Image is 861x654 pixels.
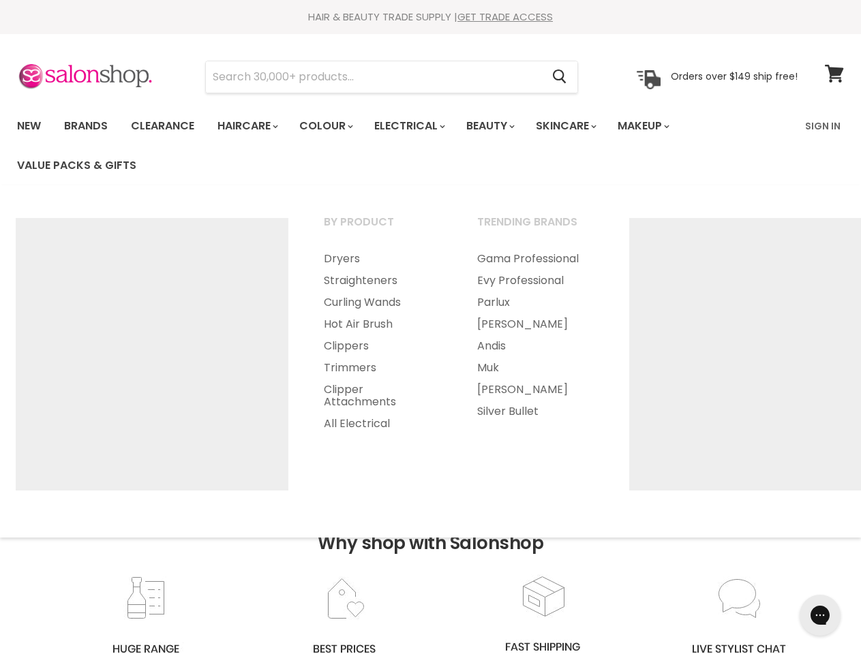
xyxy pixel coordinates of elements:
a: Makeup [607,112,678,140]
ul: Main menu [460,248,611,422]
form: Product [205,61,578,93]
a: [PERSON_NAME] [460,379,611,401]
iframe: Gorgias live chat messenger [793,590,847,640]
a: GET TRADE ACCESS [457,10,553,24]
a: [PERSON_NAME] [460,313,611,335]
a: Sign In [797,112,849,140]
a: Trending Brands [460,211,611,245]
a: New [7,112,51,140]
a: Skincare [526,112,605,140]
a: Trimmers [307,357,457,379]
a: Curling Wands [307,292,457,313]
a: Clearance [121,112,205,140]
a: Hot Air Brush [307,313,457,335]
input: Search [206,61,541,93]
a: All Electrical [307,413,457,435]
ul: Main menu [307,248,457,435]
a: Gama Professional [460,248,611,270]
a: Clippers [307,335,457,357]
a: Straighteners [307,270,457,292]
ul: Main menu [7,106,797,185]
a: Haircare [207,112,286,140]
p: Orders over $149 ship free! [671,70,798,82]
a: Andis [460,335,611,357]
button: Search [541,61,577,93]
a: Electrical [364,112,453,140]
a: By Product [307,211,457,245]
a: Value Packs & Gifts [7,151,147,180]
a: Parlux [460,292,611,313]
a: Dryers [307,248,457,270]
a: Silver Bullet [460,401,611,422]
a: Evy Professional [460,270,611,292]
a: Brands [54,112,118,140]
a: Beauty [456,112,523,140]
a: Muk [460,357,611,379]
a: Colour [289,112,361,140]
a: Clipper Attachments [307,379,457,413]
